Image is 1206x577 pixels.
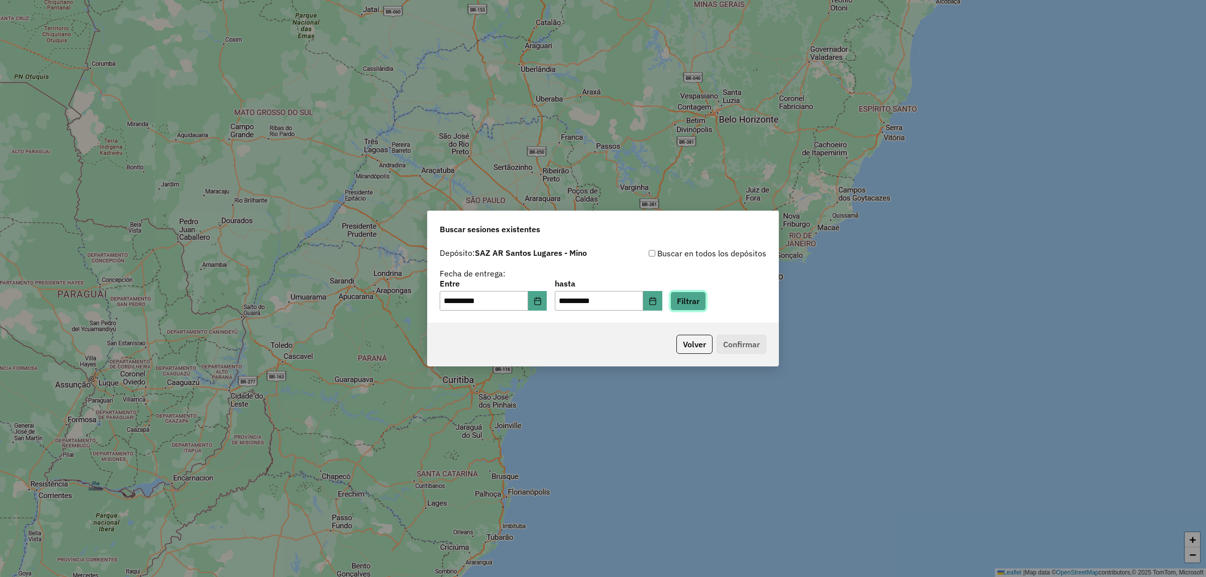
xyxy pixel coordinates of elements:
[440,267,506,279] label: Fecha de entrega:
[440,223,540,235] span: Buscar sesiones existentes
[643,291,662,311] button: Choose Date
[670,292,706,311] button: Filtrar
[528,291,547,311] button: Choose Date
[676,335,713,354] button: Volver
[555,277,662,290] label: hasta
[440,277,547,290] label: Entre
[603,247,766,259] div: Buscar en todos los depósitos
[440,247,587,259] label: Depósito:
[475,248,587,258] strong: SAZ AR Santos Lugares - Mino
